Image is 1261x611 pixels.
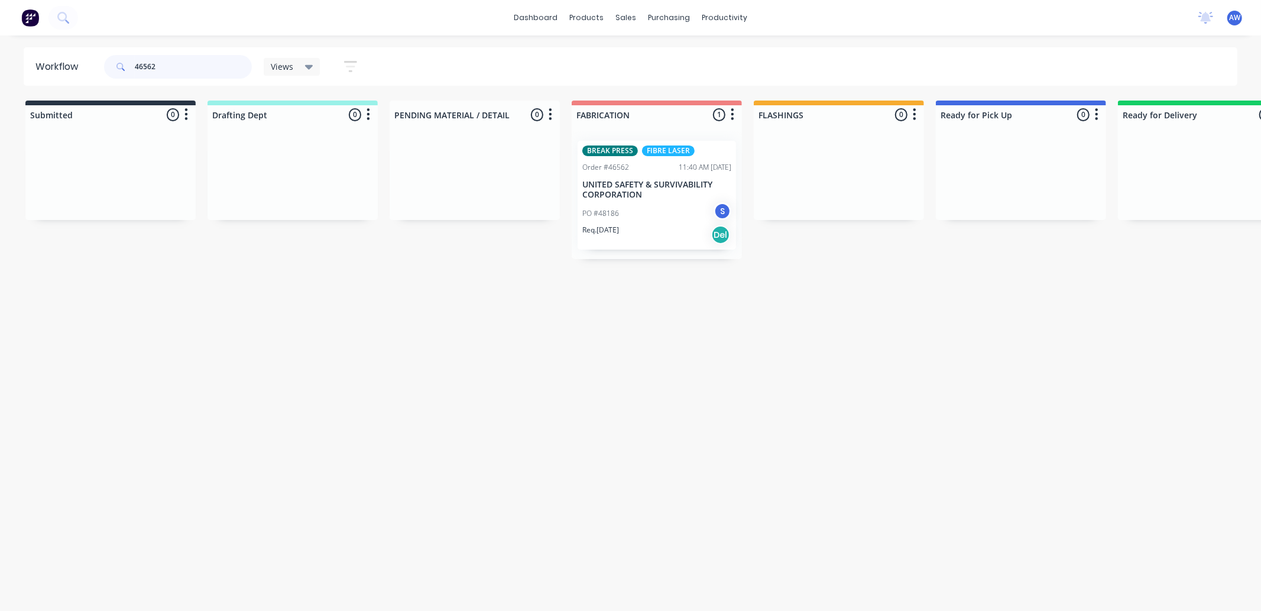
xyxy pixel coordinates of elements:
[642,146,695,156] div: FIBRE LASER
[582,225,619,235] p: Req. [DATE]
[563,9,610,27] div: products
[679,162,731,173] div: 11:40 AM [DATE]
[714,202,731,220] div: S
[508,9,563,27] a: dashboard
[642,9,696,27] div: purchasing
[582,146,638,156] div: BREAK PRESS
[35,60,84,74] div: Workflow
[582,162,629,173] div: Order #46562
[711,225,730,244] div: Del
[610,9,642,27] div: sales
[582,208,619,219] p: PO #48186
[582,180,731,200] p: UNITED SAFETY & SURVIVABILITY CORPORATION
[578,141,736,250] div: BREAK PRESSFIBRE LASEROrder #4656211:40 AM [DATE]UNITED SAFETY & SURVIVABILITY CORPORATIONPO #481...
[21,9,39,27] img: Factory
[135,55,252,79] input: Search for orders...
[696,9,753,27] div: productivity
[271,60,293,73] span: Views
[1229,12,1240,23] span: AW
